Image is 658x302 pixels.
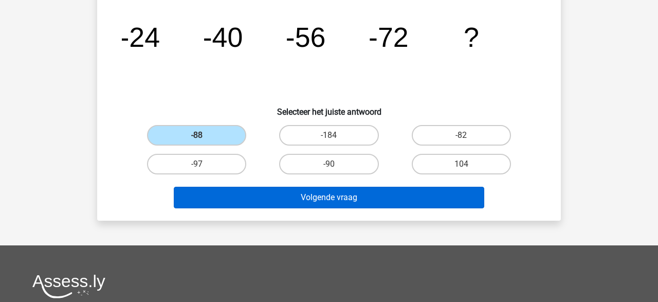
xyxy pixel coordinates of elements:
tspan: -24 [120,22,160,52]
tspan: -56 [286,22,326,52]
tspan: ? [464,22,479,52]
button: Volgende vraag [174,187,485,208]
tspan: -40 [203,22,243,52]
label: 104 [412,154,511,174]
label: -97 [147,154,246,174]
tspan: -72 [369,22,409,52]
h6: Selecteer het juiste antwoord [114,99,544,117]
label: -82 [412,125,511,146]
label: -184 [279,125,378,146]
label: -90 [279,154,378,174]
label: -88 [147,125,246,146]
img: Assessly logo [32,274,105,298]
